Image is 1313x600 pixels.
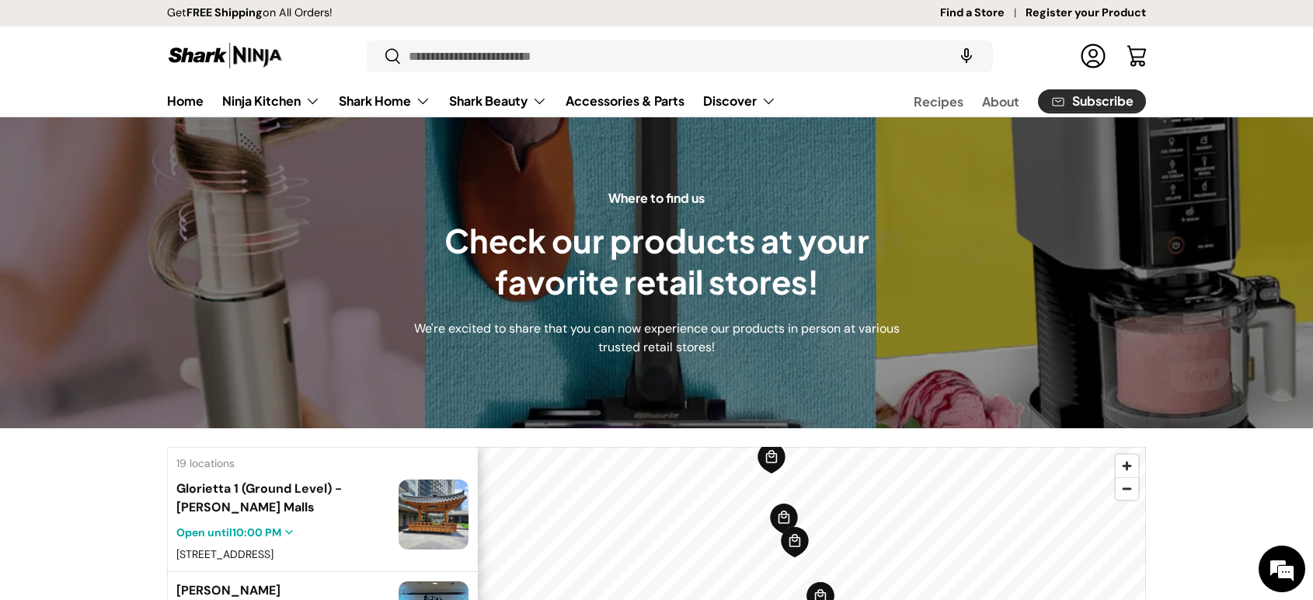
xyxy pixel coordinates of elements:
button: Zoom out [1116,477,1138,500]
span: Open until [176,525,281,539]
a: Subscribe [1038,89,1146,113]
summary: Discover [694,85,785,117]
div: Map marker [780,526,810,559]
a: Recipes [914,86,963,117]
a: Find a Store [940,5,1026,22]
a: Ninja Kitchen [222,85,320,117]
strong: FREE Shipping [186,5,263,19]
time: 10:00 PM [232,525,281,539]
summary: Shark Home [329,85,440,117]
span: Subscribe [1072,95,1134,107]
img: Shark Ninja Philippines [167,40,284,71]
span: [STREET_ADDRESS] [176,547,273,561]
div: Glorietta 1 (Ground Level) - [PERSON_NAME] Malls [176,480,389,517]
a: Discover [703,85,776,117]
a: Shark Home [339,85,430,117]
button: Zoom in [1116,455,1138,477]
div: Map marker [769,503,799,535]
nav: Primary [167,85,776,117]
a: Register your Product [1026,5,1146,22]
nav: Secondary [876,85,1146,117]
img: Glorietta 1 (Ground Level) - Ayala Malls [399,480,468,549]
a: About [982,86,1019,117]
a: Accessories & Parts [566,85,684,116]
p: Get on All Orders! [167,5,333,22]
summary: Ninja Kitchen [213,85,329,117]
summary: Shark Beauty [440,85,556,117]
p: We're excited to share that you can now experience our products in person at various trusted reta... [412,319,901,357]
a: Home [167,85,204,116]
p: Where to find us [412,189,901,208]
div: Map marker [757,442,786,475]
a: Shark Beauty [449,85,547,117]
div: 19 locations [167,447,478,471]
speech-search-button: Search by voice [942,39,991,73]
h1: Check our products at your favorite retail stores! [412,220,901,304]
